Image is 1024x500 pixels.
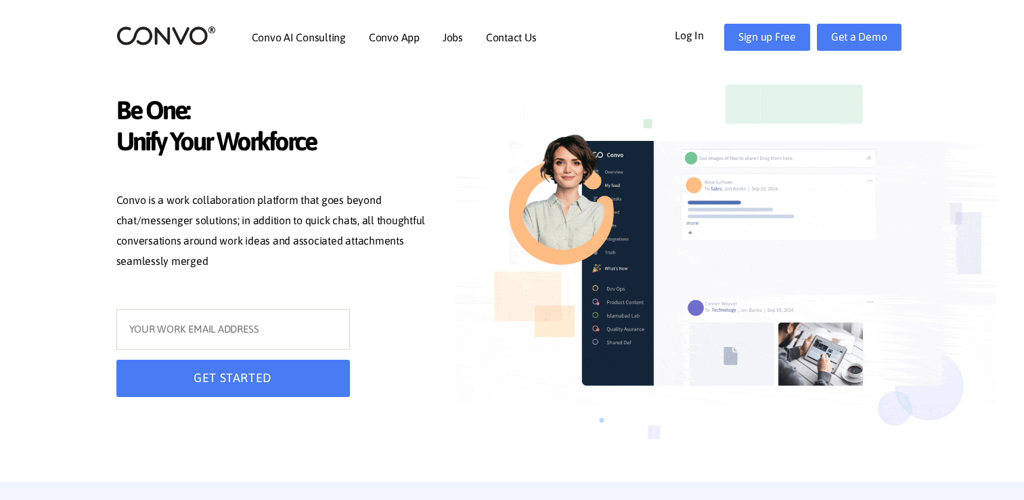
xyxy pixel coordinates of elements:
a: Sign up Free [724,24,810,51]
p: Convo is a work collaboration platform that goes beyond chat/messenger solutions; in addition to ... [116,190,435,274]
a: Convo App [369,32,420,43]
a: Contact Us [486,32,537,43]
a: Log In [675,24,724,45]
button: GET STARTED [116,360,350,397]
a: Get a Demo [817,24,901,51]
a: Jobs [443,32,463,43]
span: Be One: [116,95,435,129]
img: image_not_found [455,61,996,482]
span: Unify Your Workforce [116,126,435,161]
img: logo_2.png [116,25,216,46]
a: Convo AI Consulting [252,32,346,43]
input: YOUR WORK EMAIL ADDRESS [116,309,350,350]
